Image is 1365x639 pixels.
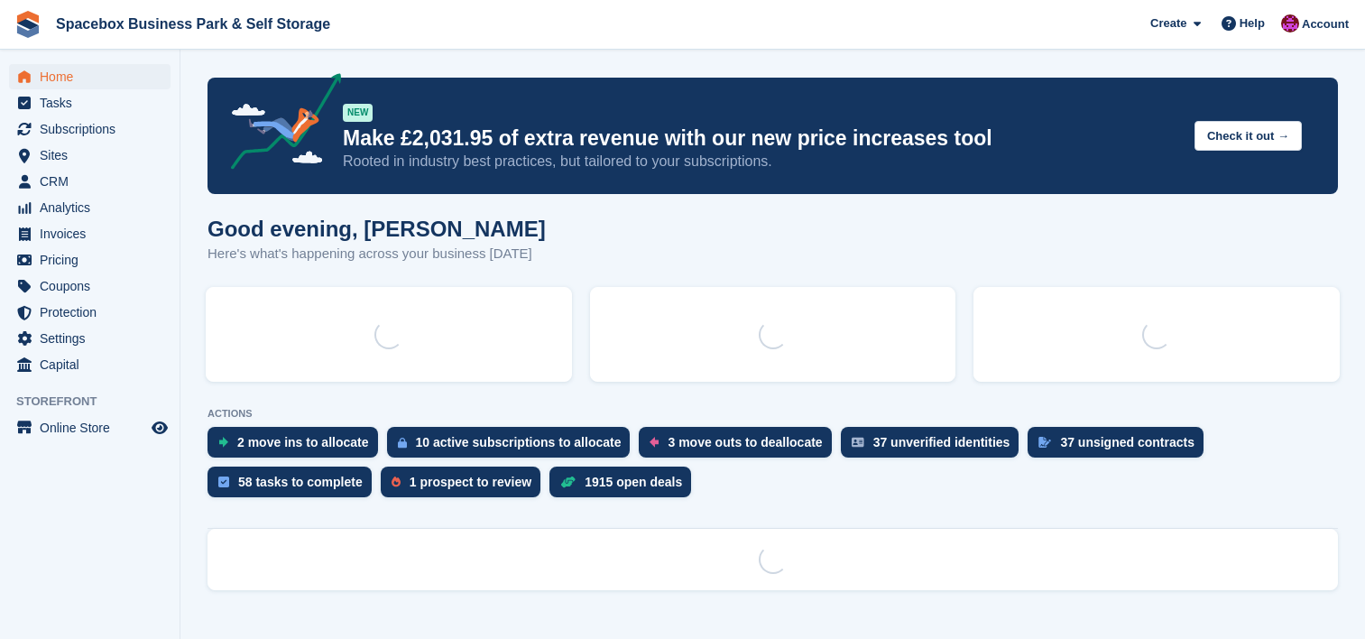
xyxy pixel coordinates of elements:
span: Create [1150,14,1186,32]
span: CRM [40,169,148,194]
p: Here's what's happening across your business [DATE] [208,244,546,264]
a: menu [9,116,171,142]
div: 2 move ins to allocate [237,435,369,449]
div: 37 unverified identities [873,435,1010,449]
a: Spacebox Business Park & Self Storage [49,9,337,39]
div: 1 prospect to review [410,475,531,489]
a: 2 move ins to allocate [208,427,387,467]
p: Make £2,031.95 of extra revenue with our new price increases tool [343,125,1180,152]
span: Home [40,64,148,89]
button: Check it out → [1194,121,1302,151]
a: menu [9,143,171,168]
span: Storefront [16,393,180,411]
a: menu [9,300,171,325]
a: menu [9,90,171,116]
img: move_outs_to_deallocate_icon-f764333ba52eb49d3ac5e1228854f67142a1ed5810a6f6cc68b1a99e826820c5.svg [650,437,659,448]
a: 3 move outs to deallocate [639,427,840,467]
img: verify_identity-adf6edd0f0f0b5bbfe63781bf79b02c33cf7c696d77639b501bdc392416b5a36.svg [852,437,864,448]
span: Subscriptions [40,116,148,142]
div: 3 move outs to deallocate [668,435,822,449]
p: ACTIONS [208,408,1338,420]
div: 1915 open deals [585,475,682,489]
span: Pricing [40,247,148,273]
img: stora-icon-8386f47178a22dfd0bd8f6a31ec36ba5ce8667c1dd55bd0f319d3a0aa187defe.svg [14,11,42,38]
img: task-75834270c22a3079a89374b754ae025e5fb1db73e45f91037f5363f120a921f8.svg [218,477,229,487]
a: menu [9,221,171,246]
a: menu [9,352,171,377]
div: NEW [343,104,373,122]
img: price-adjustments-announcement-icon-8257ccfd72463d97f412b2fc003d46551f7dbcb40ab6d574587a9cd5c0d94... [216,73,342,176]
img: Shitika Balanath [1281,14,1299,32]
a: 37 unsigned contracts [1028,427,1213,467]
span: Analytics [40,195,148,220]
a: menu [9,273,171,299]
img: contract_signature_icon-13c848040528278c33f63329250d36e43548de30e8caae1d1a13099fd9432cc5.svg [1038,437,1051,448]
p: Rooted in industry best practices, but tailored to your subscriptions. [343,152,1180,171]
h1: Good evening, [PERSON_NAME] [208,217,546,241]
a: 58 tasks to complete [208,467,381,506]
img: move_ins_to_allocate_icon-fdf77a2bb77ea45bf5b3d319d69a93e2d87916cf1d5bf7949dd705db3b84f3ca.svg [218,437,228,448]
div: 10 active subscriptions to allocate [416,435,622,449]
a: 1915 open deals [549,467,700,506]
span: Coupons [40,273,148,299]
a: 37 unverified identities [841,427,1028,467]
img: deal-1b604bf984904fb50ccaf53a9ad4b4a5d6e5aea283cecdc64d6e3604feb123c2.svg [560,476,576,488]
a: menu [9,326,171,351]
a: menu [9,64,171,89]
span: Account [1302,15,1349,33]
span: Invoices [40,221,148,246]
span: Online Store [40,415,148,440]
a: menu [9,415,171,440]
a: Preview store [149,417,171,439]
img: prospect-51fa495bee0391a8d652442698ab0144808aea92771e9ea1ae160a38d050c398.svg [392,477,401,487]
a: 10 active subscriptions to allocate [387,427,640,467]
a: menu [9,169,171,194]
span: Tasks [40,90,148,116]
div: 58 tasks to complete [238,475,363,489]
span: Help [1240,14,1265,32]
span: Settings [40,326,148,351]
span: Capital [40,352,148,377]
div: 37 unsigned contracts [1060,435,1194,449]
img: active_subscription_to_allocate_icon-d502201f5373d7db506a760aba3b589e785aa758c864c3986d89f69b8ff3... [398,437,407,449]
a: 1 prospect to review [381,467,549,506]
a: menu [9,195,171,220]
span: Protection [40,300,148,325]
a: menu [9,247,171,273]
span: Sites [40,143,148,168]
